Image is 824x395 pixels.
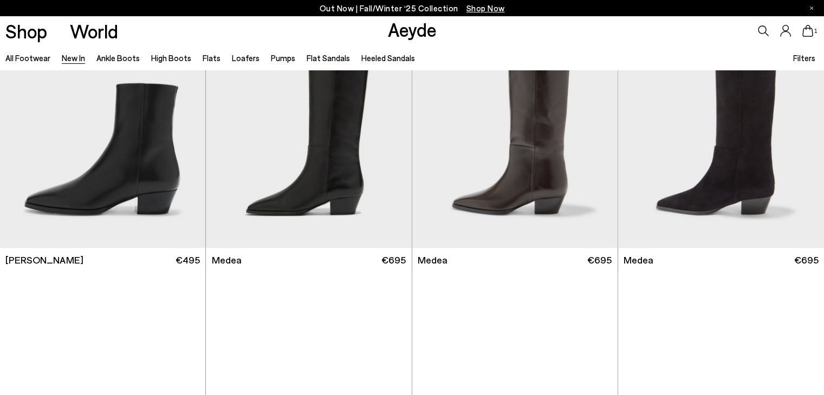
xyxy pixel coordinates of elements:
p: Out Now | Fall/Winter ‘25 Collection [320,2,505,15]
span: Filters [793,53,815,63]
a: New In [62,53,85,63]
a: Medea €695 [412,248,618,272]
a: All Footwear [5,53,50,63]
span: [PERSON_NAME] [5,253,83,267]
a: Heeled Sandals [361,53,415,63]
a: World [70,22,118,41]
a: 1 [802,25,813,37]
a: Medea €695 [618,248,824,272]
a: Loafers [232,53,259,63]
span: 1 [813,28,819,34]
a: Flats [203,53,220,63]
span: €495 [176,253,200,267]
a: Shop [5,22,47,41]
a: Ankle Boots [96,53,140,63]
a: Medea €695 [206,248,411,272]
span: Medea [212,253,242,267]
a: High Boots [151,53,191,63]
a: Pumps [271,53,295,63]
span: Medea [418,253,447,267]
span: Navigate to /collections/new-in [466,3,505,13]
span: Medea [624,253,653,267]
a: Flat Sandals [307,53,350,63]
span: €695 [587,253,612,267]
span: €695 [381,253,406,267]
span: €695 [794,253,819,267]
a: Aeyde [388,18,437,41]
